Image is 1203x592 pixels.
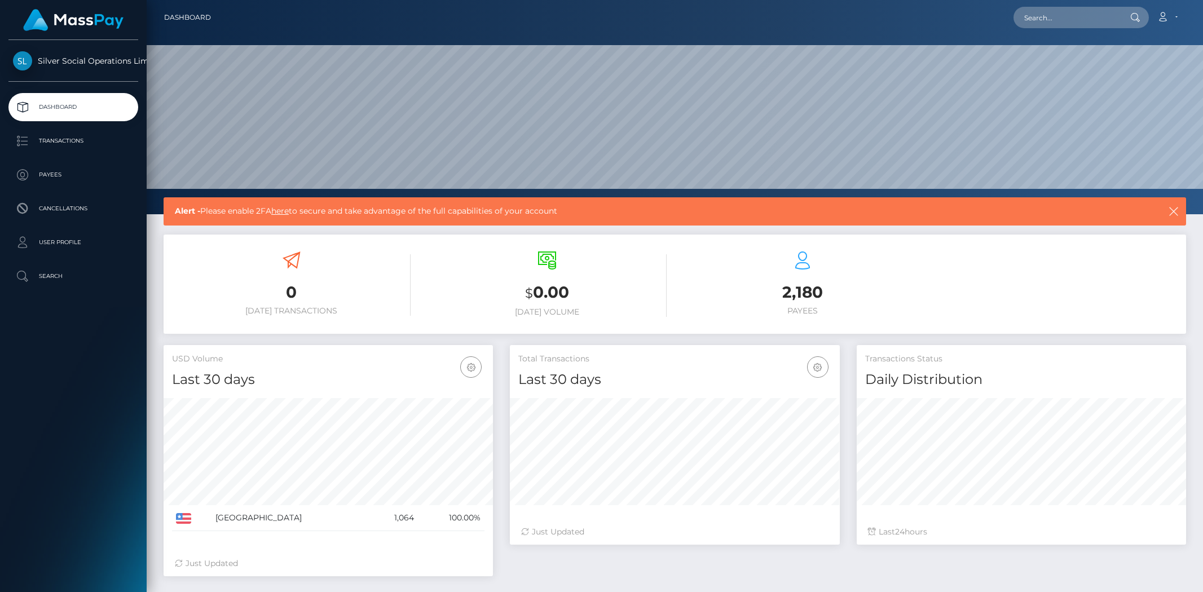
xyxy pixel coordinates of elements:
h5: USD Volume [172,354,484,365]
h6: [DATE] Transactions [172,306,411,316]
h3: 0.00 [428,281,666,304]
p: Search [13,268,134,285]
h5: Transactions Status [865,354,1178,365]
span: 24 [895,527,905,537]
a: Dashboard [8,93,138,121]
h4: Last 30 days [518,370,831,390]
td: 1,064 [371,505,418,531]
img: Silver Social Operations Limited [13,51,32,70]
p: Cancellations [13,200,134,217]
span: Silver Social Operations Limited [8,56,138,66]
td: [GEOGRAPHIC_DATA] [211,505,371,531]
b: Alert - [175,206,200,216]
a: Cancellations [8,195,138,223]
div: Just Updated [175,558,482,569]
input: Search... [1013,7,1120,28]
p: Dashboard [13,99,134,116]
h3: 2,180 [684,281,922,303]
div: Last hours [868,526,1175,538]
a: Dashboard [164,6,211,29]
h4: Daily Distribution [865,370,1178,390]
a: Payees [8,161,138,189]
td: 100.00% [418,505,485,531]
div: Just Updated [521,526,828,538]
small: $ [525,285,533,301]
a: Search [8,262,138,290]
span: Please enable 2FA to secure and take advantage of the full capabilities of your account [175,205,1065,217]
h6: [DATE] Volume [428,307,666,317]
h6: Payees [684,306,922,316]
a: here [271,206,289,216]
p: User Profile [13,234,134,251]
h5: Total Transactions [518,354,831,365]
img: US.png [176,513,191,523]
a: User Profile [8,228,138,257]
h3: 0 [172,281,411,303]
h4: Last 30 days [172,370,484,390]
p: Transactions [13,132,134,149]
p: Payees [13,166,134,183]
a: Transactions [8,127,138,155]
img: MassPay Logo [23,9,124,31]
